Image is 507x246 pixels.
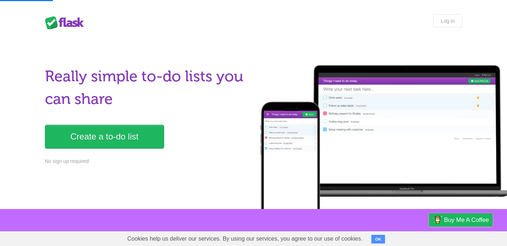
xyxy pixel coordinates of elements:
[444,214,489,226] span: Buy me a coffee
[45,65,249,110] h1: Really simple to-do lists you can share
[433,214,442,226] img: Buy me a coffee
[433,14,462,27] a: Log in
[45,158,249,165] p: No sign up required
[45,125,164,149] a: Create a to-do list
[45,16,88,29] div: Flask Lists
[120,232,370,246] span: Cookies help us deliver our services. By using our services, you agree to our use of cookies.
[429,213,493,227] a: Buy me a coffee
[371,235,385,243] button: OK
